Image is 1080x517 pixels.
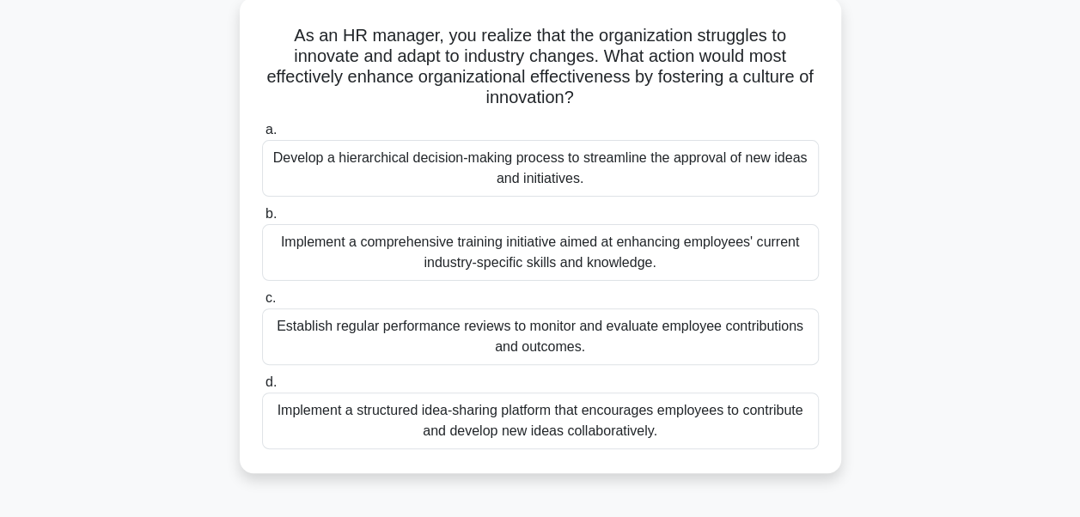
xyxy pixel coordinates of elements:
span: d. [265,374,277,389]
h5: As an HR manager, you realize that the organization struggles to innovate and adapt to industry c... [260,25,821,109]
div: Develop a hierarchical decision-making process to streamline the approval of new ideas and initia... [262,140,819,197]
div: Implement a comprehensive training initiative aimed at enhancing employees' current industry-spec... [262,224,819,281]
span: c. [265,290,276,305]
div: Implement a structured idea-sharing platform that encourages employees to contribute and develop ... [262,392,819,449]
div: Establish regular performance reviews to monitor and evaluate employee contributions and outcomes. [262,308,819,365]
span: b. [265,206,277,221]
span: a. [265,122,277,137]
